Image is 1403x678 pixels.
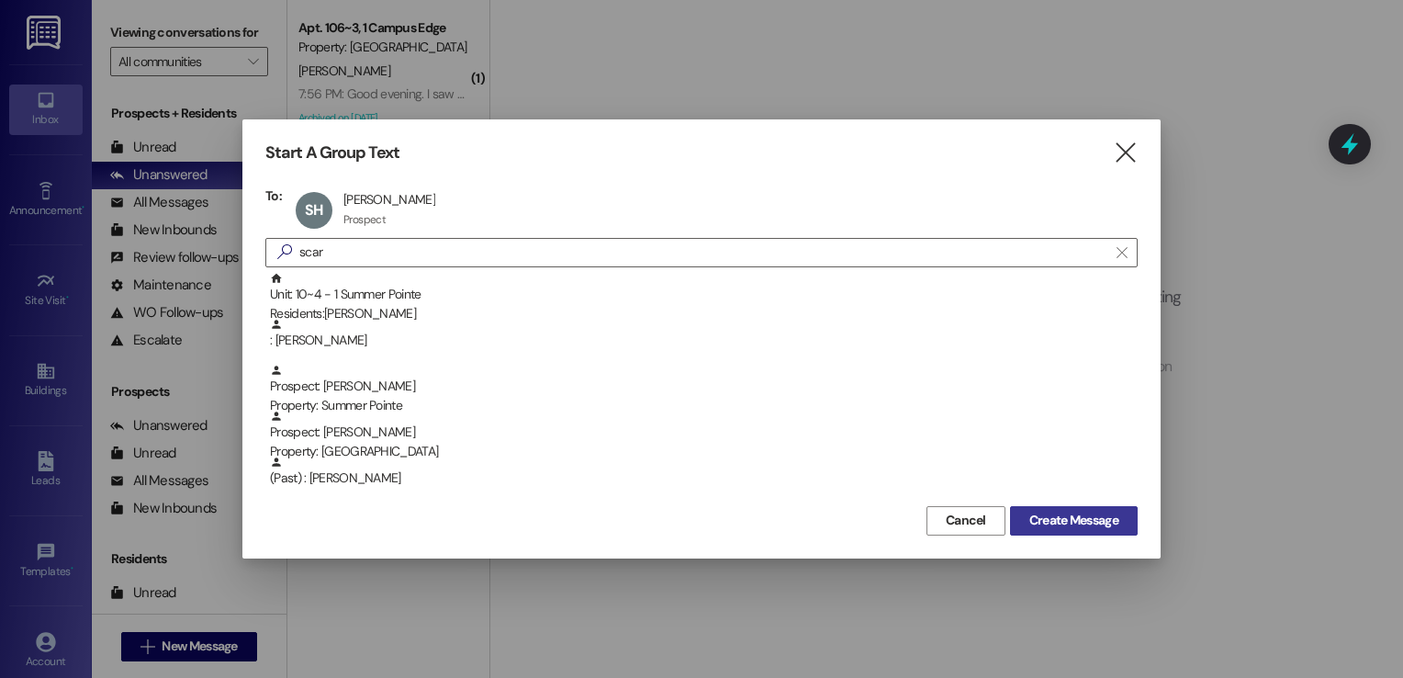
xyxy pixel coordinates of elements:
[265,142,399,164] h3: Start A Group Text
[265,318,1138,364] div: : [PERSON_NAME]
[343,191,435,208] div: [PERSON_NAME]
[265,272,1138,318] div: Unit: 10~4 - 1 Summer PointeResidents:[PERSON_NAME]
[270,243,299,262] i: 
[265,456,1138,502] div: (Past) : [PERSON_NAME]
[1117,245,1127,260] i: 
[305,200,322,220] span: SH
[265,364,1138,410] div: Prospect: [PERSON_NAME]Property: Summer Pointe
[270,396,1138,415] div: Property: Summer Pointe
[270,318,1138,350] div: : [PERSON_NAME]
[1113,143,1138,163] i: 
[270,304,1138,323] div: Residents: [PERSON_NAME]
[1010,506,1138,536] button: Create Message
[270,442,1138,461] div: Property: [GEOGRAPHIC_DATA]
[270,364,1138,416] div: Prospect: [PERSON_NAME]
[299,240,1107,266] input: Search for any contact or apartment
[926,506,1005,536] button: Cancel
[1107,239,1137,266] button: Clear text
[946,511,986,530] span: Cancel
[270,410,1138,462] div: Prospect: [PERSON_NAME]
[343,212,386,227] div: Prospect
[270,272,1138,324] div: Unit: 10~4 - 1 Summer Pointe
[265,410,1138,456] div: Prospect: [PERSON_NAME]Property: [GEOGRAPHIC_DATA]
[1029,511,1118,530] span: Create Message
[265,187,282,204] h3: To:
[270,456,1138,488] div: (Past) : [PERSON_NAME]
